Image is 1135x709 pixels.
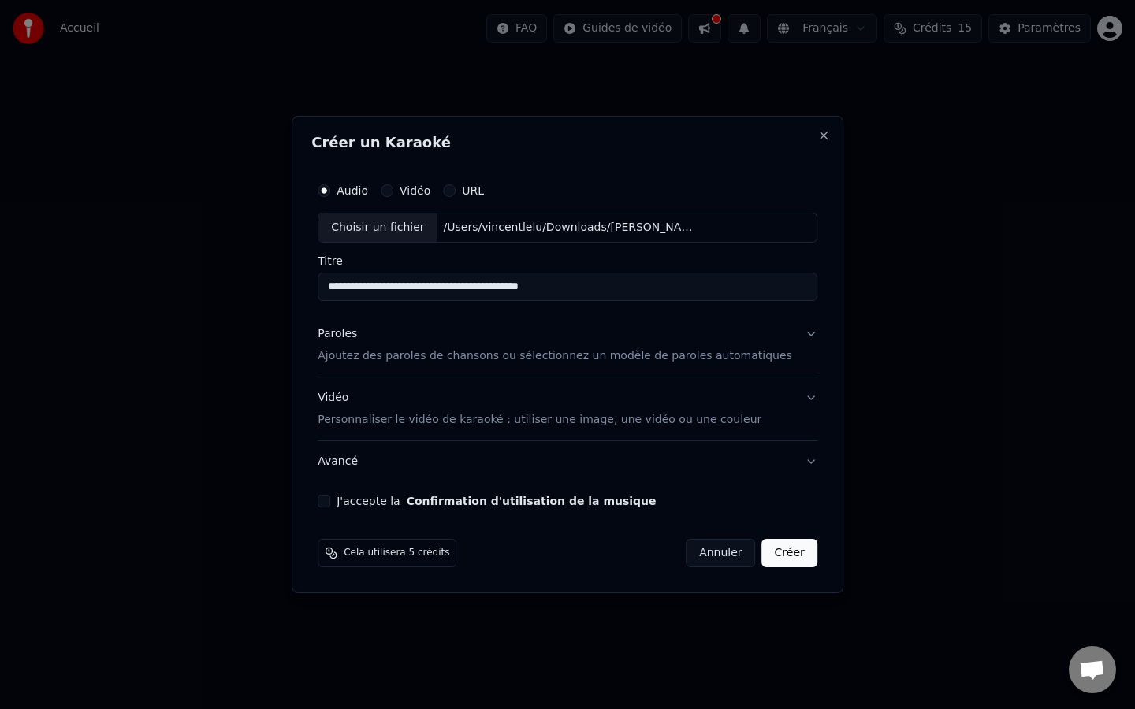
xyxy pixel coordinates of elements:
label: URL [462,185,484,196]
button: VidéoPersonnaliser le vidéo de karaoké : utiliser une image, une vidéo ou une couleur [318,377,817,440]
div: Paroles [318,326,357,342]
label: Titre [318,255,817,266]
div: Vidéo [318,390,761,428]
button: J'accepte la [407,496,657,507]
span: Cela utilisera 5 crédits [344,547,449,559]
h2: Créer un Karaoké [311,135,824,150]
button: Avancé [318,441,817,482]
button: Créer [762,539,817,567]
button: ParolesAjoutez des paroles de chansons ou sélectionnez un modèle de paroles automatiques [318,314,817,377]
label: Vidéo [400,185,430,196]
p: Personnaliser le vidéo de karaoké : utiliser une image, une vidéo ou une couleur [318,412,761,428]
div: Choisir un fichier [318,213,437,242]
label: Audio [337,185,368,196]
label: J'accepte la [337,496,656,507]
p: Ajoutez des paroles de chansons ou sélectionnez un modèle de paroles automatiques [318,348,792,364]
div: /Users/vincentlelu/Downloads/[PERSON_NAME] (Audio officiel).mp3 [437,220,705,236]
button: Annuler [686,539,755,567]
